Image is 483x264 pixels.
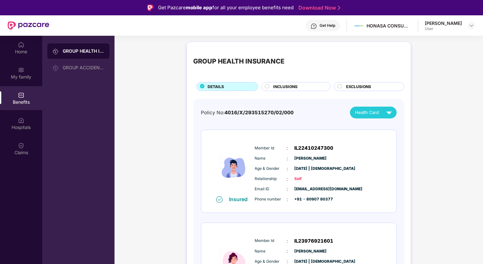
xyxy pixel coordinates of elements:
[338,4,340,11] img: Stroke
[294,196,326,202] span: +91 - 80907 80377
[384,107,395,118] img: svg+xml;base64,PHN2ZyB4bWxucz0iaHR0cDovL3d3dy53My5vcmcvMjAwMC9zdmciIHZpZXdCb3g9IjAgMCAyNCAyNCIgd2...
[147,4,154,11] img: Logo
[201,109,294,117] div: Policy No:
[186,4,212,11] strong: mobile app
[294,186,326,192] span: [EMAIL_ADDRESS][DOMAIN_NAME]
[287,165,288,172] span: :
[63,65,104,70] div: GROUP ACCIDENTAL INSURANCE
[294,248,326,254] span: [PERSON_NAME]
[255,196,287,202] span: Phone number
[255,145,287,151] span: Member Id
[255,238,287,244] span: Member Id
[255,155,287,162] span: Name
[255,176,287,182] span: Relationship
[216,196,223,203] img: svg+xml;base64,PHN2ZyB4bWxucz0iaHR0cDovL3d3dy53My5vcmcvMjAwMC9zdmciIHdpZHRoPSIxNiIgaGVpZ2h0PSIxNi...
[255,248,287,254] span: Name
[158,4,294,11] div: Get Pazcare for all your employee benefits need
[350,107,397,118] button: Health Card
[287,145,288,152] span: :
[229,196,251,202] div: Insured
[18,117,24,124] img: svg+xml;base64,PHN2ZyBpZD0iSG9zcGl0YWxzIiB4bWxucz0iaHR0cDovL3d3dy53My5vcmcvMjAwMC9zdmciIHdpZHRoPS...
[346,84,371,90] span: EXCLUSIONS
[52,48,59,55] img: svg+xml;base64,PHN2ZyB3aWR0aD0iMjAiIGhlaWdodD0iMjAiIHZpZXdCb3g9IjAgMCAyMCAyMCIgZmlsbD0ibm9uZSIgeG...
[52,65,59,71] img: svg+xml;base64,PHN2ZyB3aWR0aD0iMjAiIGhlaWdodD0iMjAiIHZpZXdCb3g9IjAgMCAyMCAyMCIgZmlsbD0ibm9uZSIgeG...
[294,237,333,245] span: IL23976921601
[225,109,294,116] span: 4016/X/293515270/02/000
[294,166,326,172] span: [DATE] | [DEMOGRAPHIC_DATA]
[287,196,288,203] span: :
[320,23,335,28] div: Get Help
[287,186,288,193] span: :
[255,186,287,192] span: Email ID
[8,21,49,30] img: New Pazcare Logo
[287,248,288,255] span: :
[294,144,333,152] span: IL22410247300
[18,92,24,98] img: svg+xml;base64,PHN2ZyBpZD0iQmVuZWZpdHMiIHhtbG5zPSJodHRwOi8vd3d3LnczLm9yZy8yMDAwL3N2ZyIgd2lkdGg9Ij...
[63,48,104,54] div: GROUP HEALTH INSURANCE
[469,23,474,28] img: svg+xml;base64,PHN2ZyBpZD0iRHJvcGRvd24tMzJ4MzIiIHhtbG5zPSJodHRwOi8vd3d3LnczLm9yZy8yMDAwL3N2ZyIgd2...
[425,20,462,26] div: [PERSON_NAME]
[18,41,24,48] img: svg+xml;base64,PHN2ZyBpZD0iSG9tZSIgeG1sbnM9Imh0dHA6Ly93d3cudzMub3JnLzIwMDAvc3ZnIiB3aWR0aD0iMjAiIG...
[311,23,317,29] img: svg+xml;base64,PHN2ZyBpZD0iSGVscC0zMngzMiIgeG1sbnM9Imh0dHA6Ly93d3cudzMub3JnLzIwMDAvc3ZnIiB3aWR0aD...
[354,21,364,30] img: Mamaearth%20Logo.jpg
[294,176,326,182] span: Self
[18,142,24,149] img: svg+xml;base64,PHN2ZyBpZD0iQ2xhaW0iIHhtbG5zPSJodHRwOi8vd3d3LnczLm9yZy8yMDAwL3N2ZyIgd2lkdGg9IjIwIi...
[287,238,288,245] span: :
[298,4,338,11] a: Download Now
[355,109,379,116] span: Health Card
[193,56,284,66] div: GROUP HEALTH INSURANCE
[367,23,411,29] div: HONASA CONSUMER LIMITED
[273,84,297,90] span: INCLUSIONS
[208,84,224,90] span: DETAILS
[287,176,288,183] span: :
[255,166,287,172] span: Age & Gender
[425,26,462,31] div: User
[18,67,24,73] img: svg+xml;base64,PHN2ZyB3aWR0aD0iMjAiIGhlaWdodD0iMjAiIHZpZXdCb3g9IjAgMCAyMCAyMCIgZmlsbD0ibm9uZSIgeG...
[215,140,253,196] img: icon
[294,155,326,162] span: [PERSON_NAME]
[287,155,288,162] span: :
